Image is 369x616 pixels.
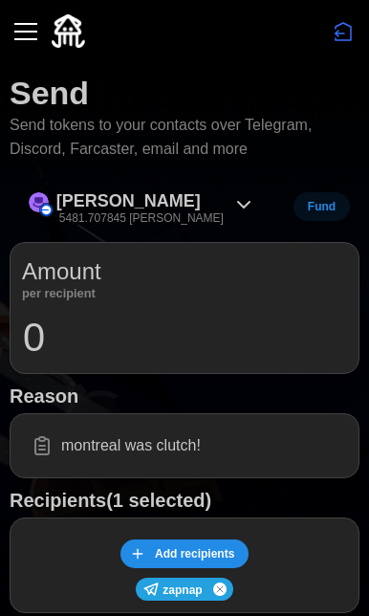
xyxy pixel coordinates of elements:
[10,488,359,513] h1: Recipients (1 selected)
[10,72,89,114] h1: Send
[22,314,347,362] input: 0
[59,210,224,227] p: 5481.707845 [PERSON_NAME]
[308,193,336,220] span: Fund
[22,426,347,466] input: Add a message for recipients (optional)
[327,15,359,48] button: Disconnect
[213,583,227,596] button: Remove user
[10,384,359,408] h1: Reason
[22,254,101,289] p: Amount
[29,192,49,212] img: Degen (on Base)
[293,192,350,221] button: Fund
[10,114,359,162] p: Send tokens to your contacts over Telegram, Discord, Farcaster, email and more
[120,539,250,568] button: Add recipients
[52,14,85,48] img: Quidli
[56,187,201,215] p: [PERSON_NAME]
[155,540,234,567] span: Add recipients
[22,289,101,298] p: per recipient
[163,583,202,599] p: zapnap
